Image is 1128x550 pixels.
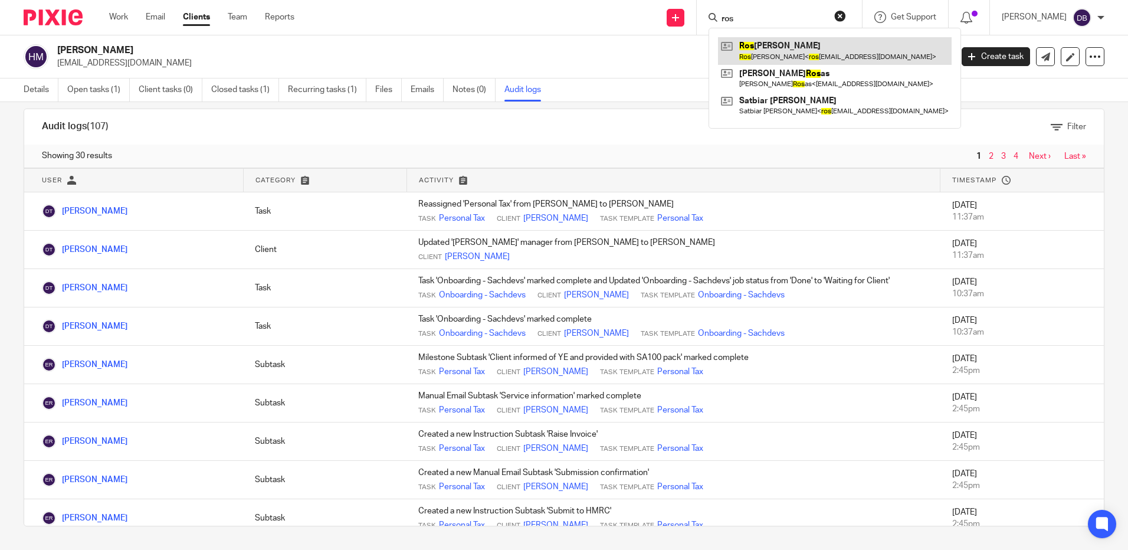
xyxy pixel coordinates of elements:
[952,288,1092,300] div: 10:37am
[439,519,485,531] a: Personal Tax
[243,423,406,461] td: Subtask
[564,289,629,301] a: [PERSON_NAME]
[940,384,1104,423] td: [DATE]
[243,307,406,346] td: Task
[406,346,940,384] td: Milestone Subtask 'Client informed of YE and provided with SA100 pack' marked complete
[57,57,944,69] p: [EMAIL_ADDRESS][DOMAIN_NAME]
[523,443,588,454] a: [PERSON_NAME]
[940,269,1104,307] td: [DATE]
[641,329,695,339] span: Task Template
[1014,152,1018,161] a: 4
[243,499,406,538] td: Subtask
[497,521,520,531] span: Client
[288,78,366,102] a: Recurring tasks (1)
[42,361,127,369] a: [PERSON_NAME]
[418,406,436,415] span: Task
[834,10,846,22] button: Clear
[439,443,485,454] a: Personal Tax
[243,346,406,384] td: Subtask
[497,444,520,454] span: Client
[406,307,940,346] td: Task 'Onboarding - Sachdevs' marked complete
[641,291,695,300] span: Task Template
[406,231,940,269] td: Updated '[PERSON_NAME]' manager from [PERSON_NAME] to [PERSON_NAME]
[698,289,785,301] a: Onboarding - Sachdevs
[42,437,127,446] a: [PERSON_NAME]
[42,399,127,407] a: [PERSON_NAME]
[418,291,436,300] span: Task
[419,177,454,184] span: Activity
[1002,11,1067,23] p: [PERSON_NAME]
[57,44,766,57] h2: [PERSON_NAME]
[657,481,703,493] a: Personal Tax
[418,253,442,262] span: Client
[406,499,940,538] td: Created a new Instruction Subtask 'Submit to HMRC'
[600,368,654,377] span: Task Template
[940,346,1104,384] td: [DATE]
[523,212,588,224] a: [PERSON_NAME]
[952,211,1092,223] div: 11:37am
[42,177,62,184] span: User
[406,461,940,499] td: Created a new Manual Email Subtask 'Submission confirmation'
[265,11,294,23] a: Reports
[439,404,485,416] a: Personal Tax
[439,366,485,378] a: Personal Tax
[418,444,436,454] span: Task
[1067,123,1086,131] span: Filter
[42,473,56,487] img: Elena Remero
[87,122,109,131] span: (107)
[42,284,127,292] a: [PERSON_NAME]
[67,78,130,102] a: Open tasks (1)
[146,11,165,23] a: Email
[42,434,56,448] img: Elena Remero
[211,78,279,102] a: Closed tasks (1)
[24,44,48,69] img: svg%3E
[183,11,210,23] a: Clients
[24,9,83,25] img: Pixie
[600,521,654,531] span: Task Template
[698,328,785,339] a: Onboarding - Sachdevs
[228,11,247,23] a: Team
[940,192,1104,231] td: [DATE]
[600,444,654,454] span: Task Template
[42,358,56,372] img: Elena Remero
[1064,152,1086,161] a: Last »
[42,396,56,410] img: Elena Remero
[940,423,1104,461] td: [DATE]
[418,483,436,492] span: Task
[952,326,1092,338] div: 10:37am
[24,78,58,102] a: Details
[243,384,406,423] td: Subtask
[243,192,406,231] td: Task
[42,150,112,162] span: Showing 30 results
[657,366,703,378] a: Personal Tax
[439,289,526,301] a: Onboarding - Sachdevs
[452,78,496,102] a: Notes (0)
[989,152,993,161] a: 2
[42,281,56,295] img: Deanna Templeton
[564,328,629,339] a: [PERSON_NAME]
[255,177,296,184] span: Category
[418,214,436,224] span: Task
[940,231,1104,269] td: [DATE]
[243,461,406,499] td: Subtask
[418,368,436,377] span: Task
[940,499,1104,538] td: [DATE]
[657,519,703,531] a: Personal Tax
[42,245,127,254] a: [PERSON_NAME]
[940,461,1104,499] td: [DATE]
[537,329,561,339] span: Client
[657,404,703,416] a: Personal Tax
[497,368,520,377] span: Client
[497,406,520,415] span: Client
[952,518,1092,530] div: 2:45pm
[418,521,436,531] span: Task
[657,443,703,454] a: Personal Tax
[42,322,127,330] a: [PERSON_NAME]
[952,403,1092,415] div: 2:45pm
[962,47,1030,66] a: Create task
[497,483,520,492] span: Client
[497,214,520,224] span: Client
[42,511,56,525] img: Elena Remero
[445,251,510,263] a: [PERSON_NAME]
[439,481,485,493] a: Personal Tax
